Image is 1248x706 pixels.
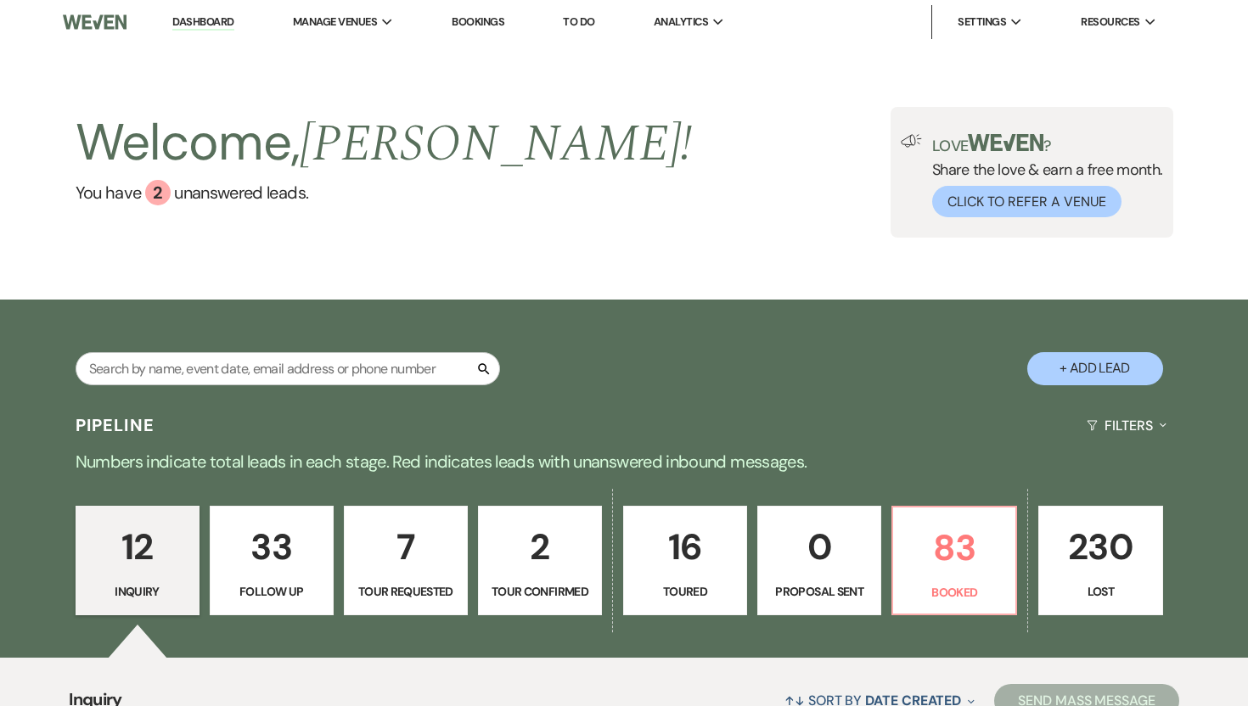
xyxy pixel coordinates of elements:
[1080,403,1172,448] button: Filters
[172,14,233,31] a: Dashboard
[1049,582,1151,601] p: Lost
[76,506,200,616] a: 12Inquiry
[76,180,693,205] a: You have 2 unanswered leads.
[1027,352,1163,385] button: + Add Lead
[478,506,602,616] a: 2Tour Confirmed
[293,14,377,31] span: Manage Venues
[757,506,881,616] a: 0Proposal Sent
[13,448,1235,475] p: Numbers indicate total leads in each stage. Red indicates leads with unanswered inbound messages.
[221,518,323,575] p: 33
[968,134,1043,151] img: weven-logo-green.svg
[932,134,1163,154] p: Love ?
[1038,506,1162,616] a: 230Lost
[355,582,457,601] p: Tour Requested
[355,518,457,575] p: 7
[489,582,591,601] p: Tour Confirmed
[87,582,188,601] p: Inquiry
[221,582,323,601] p: Follow Up
[623,506,747,616] a: 16Toured
[300,105,692,183] span: [PERSON_NAME] !
[145,180,171,205] div: 2
[1049,518,1151,575] p: 230
[654,14,708,31] span: Analytics
[452,14,504,29] a: Bookings
[903,583,1005,602] p: Booked
[210,506,334,616] a: 33Follow Up
[1081,14,1139,31] span: Resources
[634,518,736,575] p: 16
[489,518,591,575] p: 2
[63,4,126,40] img: Weven Logo
[901,134,922,148] img: loud-speaker-illustration.svg
[634,582,736,601] p: Toured
[922,134,1163,217] div: Share the love & earn a free month.
[76,352,500,385] input: Search by name, event date, email address or phone number
[76,413,155,437] h3: Pipeline
[903,519,1005,576] p: 83
[87,518,188,575] p: 12
[563,14,594,29] a: To Do
[768,518,870,575] p: 0
[76,107,693,180] h2: Welcome,
[932,186,1122,217] button: Click to Refer a Venue
[891,506,1017,616] a: 83Booked
[958,14,1006,31] span: Settings
[344,506,468,616] a: 7Tour Requested
[768,582,870,601] p: Proposal Sent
